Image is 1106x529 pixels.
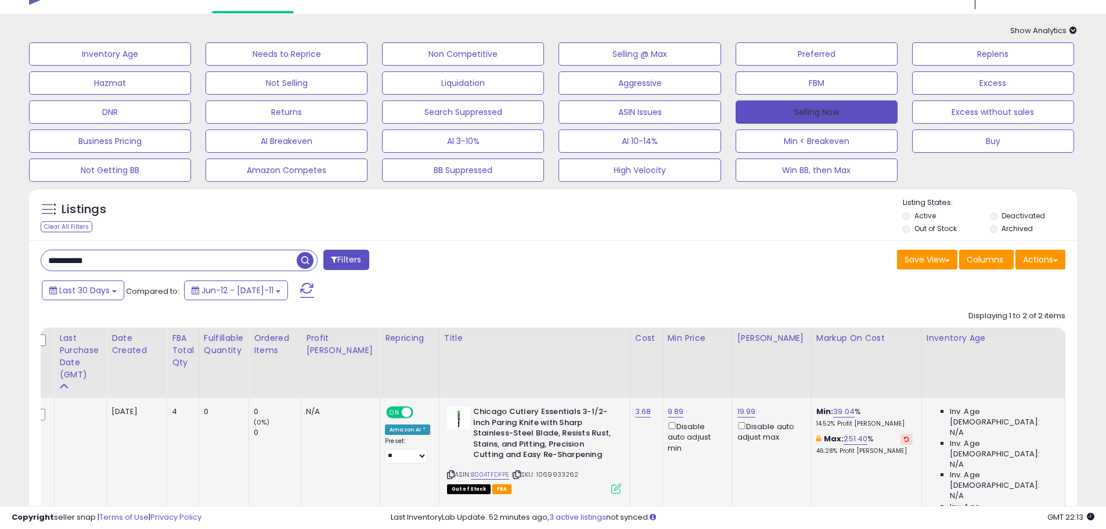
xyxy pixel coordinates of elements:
[816,420,913,428] p: 14.52% Profit [PERSON_NAME]
[385,424,430,435] div: Amazon AI *
[382,159,544,182] button: BB Suppressed
[447,484,491,494] span: All listings that are currently out of stock and unavailable for purchase on Amazon
[968,311,1065,322] div: Displaying 1 to 2 of 2 items
[559,129,720,153] button: AI 10-14%
[668,332,727,344] div: Min Price
[29,100,191,124] button: DNR
[950,459,964,470] span: N/A
[206,71,368,95] button: Not Selling
[254,427,301,438] div: 0
[914,211,936,221] label: Active
[444,332,625,344] div: Title
[950,406,1056,427] span: Inv. Age [DEMOGRAPHIC_DATA]:
[492,484,512,494] span: FBA
[904,436,909,442] i: Revert to store-level Max Markup
[1001,211,1045,221] label: Deactivated
[111,332,162,357] div: Date Created
[559,71,720,95] button: Aggressive
[559,159,720,182] button: High Velocity
[559,100,720,124] button: ASIN Issues
[559,42,720,66] button: Selling @ Max
[897,250,957,269] button: Save View
[950,427,964,438] span: N/A
[150,512,201,523] a: Privacy Policy
[903,197,1077,208] p: Listing States:
[412,408,430,418] span: OFF
[29,159,191,182] button: Not Getting BB
[41,221,92,232] div: Clear All Filters
[959,250,1014,269] button: Columns
[912,129,1074,153] button: Buy
[1015,250,1065,269] button: Actions
[635,332,658,344] div: Cost
[184,280,288,300] button: Jun-12 - [DATE]-11
[473,406,614,463] b: Chicago Cutlery Essentials 3-1/2-Inch Paring Knife with Sharp Stainless-Steel Blade, Resists Rust...
[204,406,240,417] div: 0
[382,71,544,95] button: Liquidation
[816,406,834,417] b: Min:
[549,512,606,523] a: 3 active listings
[816,434,913,455] div: %
[811,328,921,398] th: The percentage added to the cost of goods (COGS) that forms the calculator for Min & Max prices.
[385,437,430,463] div: Preset:
[737,420,802,442] div: Disable auto adjust max
[306,332,375,357] div: Profit [PERSON_NAME]
[1010,25,1077,36] span: Show Analytics
[59,332,102,381] div: Last Purchase Date (GMT)
[471,470,510,480] a: B004TFDFPE
[950,491,964,501] span: N/A
[12,512,54,523] strong: Copyright
[206,159,368,182] button: Amazon Competes
[447,406,621,492] div: ASIN:
[736,42,898,66] button: Preferred
[206,129,368,153] button: AI Breakeven
[254,332,296,357] div: Ordered Items
[912,100,1074,124] button: Excess without sales
[736,71,898,95] button: FBM
[635,406,651,418] a: 3.68
[254,418,270,427] small: (0%)
[206,100,368,124] button: Returns
[844,433,867,445] a: 251.40
[816,447,913,455] p: 46.28% Profit [PERSON_NAME]
[387,408,402,418] span: ON
[99,512,149,523] a: Terms of Use
[42,280,124,300] button: Last 30 Days
[950,470,1056,491] span: Inv. Age [DEMOGRAPHIC_DATA]:
[391,512,1094,523] div: Last InventoryLab Update: 52 minutes ago, not synced.
[59,285,110,296] span: Last 30 Days
[204,332,244,357] div: Fulfillable Quantity
[736,159,898,182] button: Win BB, then Max
[736,129,898,153] button: Min < Breakeven
[967,254,1003,265] span: Columns
[111,406,158,417] div: [DATE]
[824,433,844,444] b: Max:
[62,201,106,218] h5: Listings
[323,250,369,270] button: Filters
[382,42,544,66] button: Non Competitive
[12,512,201,523] div: seller snap | |
[912,71,1074,95] button: Excess
[737,406,756,418] a: 19.99
[816,332,917,344] div: Markup on Cost
[914,224,957,233] label: Out of Stock
[912,42,1074,66] button: Replens
[29,129,191,153] button: Business Pricing
[29,42,191,66] button: Inventory Age
[172,406,190,417] div: 4
[1047,512,1094,523] span: 2025-08-11 22:13 GMT
[172,332,194,369] div: FBA Total Qty
[816,435,821,442] i: This overrides the store level max markup for this listing
[206,42,368,66] button: Needs to Reprice
[1001,224,1033,233] label: Archived
[511,470,579,479] span: | SKU: 1069933262
[668,420,723,454] div: Disable auto adjust min
[126,286,179,297] span: Compared to:
[668,406,684,418] a: 9.89
[447,406,470,430] img: 31hXjWYXAdL._SL40_.jpg
[833,406,855,418] a: 39.04
[254,406,301,417] div: 0
[816,406,913,428] div: %
[306,406,371,417] div: N/A
[382,100,544,124] button: Search Suppressed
